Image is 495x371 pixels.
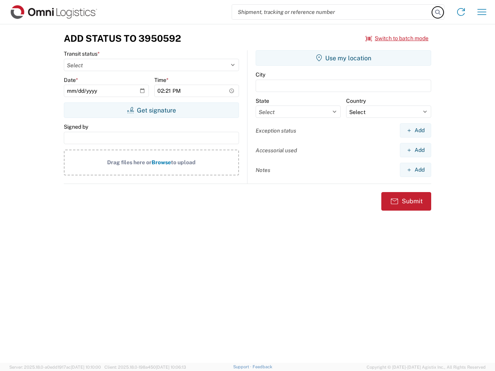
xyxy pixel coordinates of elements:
[256,97,269,104] label: State
[171,159,196,165] span: to upload
[256,147,297,154] label: Accessorial used
[64,102,239,118] button: Get signature
[156,365,186,369] span: [DATE] 10:06:13
[253,364,272,369] a: Feedback
[64,77,78,83] label: Date
[71,365,101,369] span: [DATE] 10:10:00
[400,163,431,177] button: Add
[256,71,265,78] label: City
[152,159,171,165] span: Browse
[256,167,270,174] label: Notes
[256,50,431,66] button: Use my location
[256,127,296,134] label: Exception status
[154,77,169,83] label: Time
[9,365,101,369] span: Server: 2025.18.0-a0edd1917ac
[232,5,432,19] input: Shipment, tracking or reference number
[400,123,431,138] button: Add
[367,364,486,371] span: Copyright © [DATE]-[DATE] Agistix Inc., All Rights Reserved
[346,97,366,104] label: Country
[64,123,88,130] label: Signed by
[64,33,181,44] h3: Add Status to 3950592
[233,364,253,369] a: Support
[381,192,431,211] button: Submit
[64,50,100,57] label: Transit status
[365,32,428,45] button: Switch to batch mode
[104,365,186,369] span: Client: 2025.18.0-198a450
[400,143,431,157] button: Add
[107,159,152,165] span: Drag files here or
